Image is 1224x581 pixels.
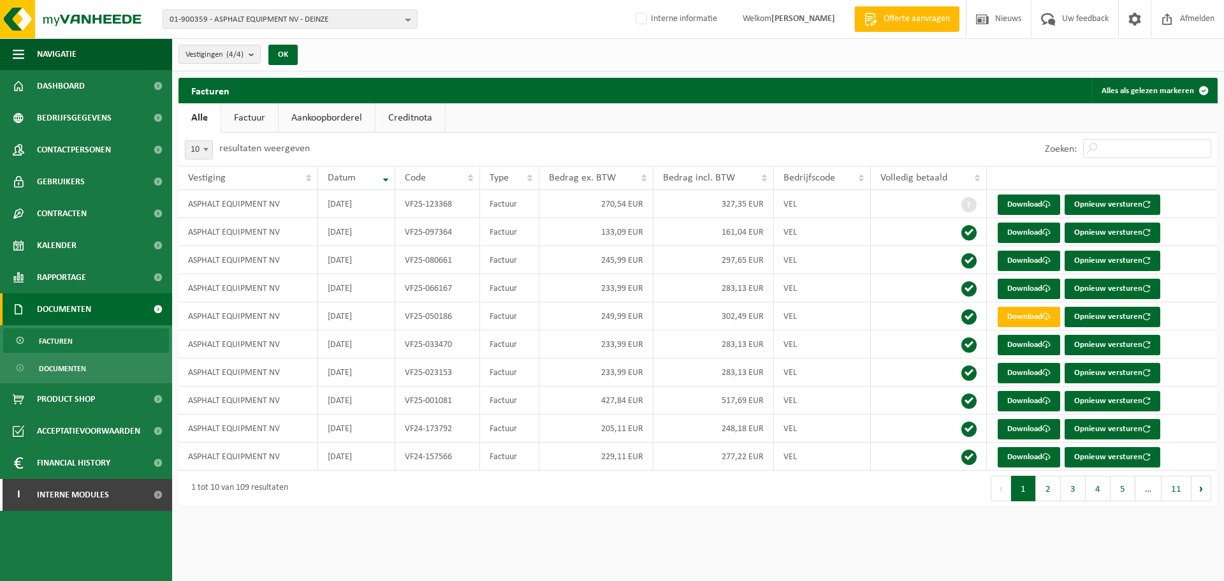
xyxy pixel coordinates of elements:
[480,358,539,386] td: Factuur
[219,143,310,154] label: resultaten weergeven
[1065,419,1160,439] button: Opnieuw versturen
[37,134,111,166] span: Contactpersonen
[998,335,1060,355] a: Download
[1061,476,1086,501] button: 3
[480,415,539,443] td: Factuur
[178,218,318,246] td: ASPHALT EQUIPMENT NV
[328,173,356,183] span: Datum
[1065,279,1160,299] button: Opnieuw versturen
[998,251,1060,271] a: Download
[539,246,653,274] td: 245,99 EUR
[1065,391,1160,411] button: Opnieuw versturen
[998,447,1060,467] a: Download
[188,173,226,183] span: Vestiging
[37,479,109,511] span: Interne modules
[268,45,298,65] button: OK
[395,302,480,330] td: VF25-050186
[653,302,774,330] td: 302,49 EUR
[653,443,774,471] td: 277,22 EUR
[774,218,871,246] td: VEL
[774,358,871,386] td: VEL
[3,328,169,353] a: Facturen
[37,38,76,70] span: Navigatie
[774,330,871,358] td: VEL
[1065,223,1160,243] button: Opnieuw versturen
[1065,363,1160,383] button: Opnieuw versturen
[318,190,395,218] td: [DATE]
[1045,144,1077,154] label: Zoeken:
[991,476,1011,501] button: Previous
[318,443,395,471] td: [DATE]
[1191,476,1211,501] button: Next
[774,190,871,218] td: VEL
[539,274,653,302] td: 233,99 EUR
[395,218,480,246] td: VF25-097364
[395,358,480,386] td: VF25-023153
[185,477,288,500] div: 1 tot 10 van 109 resultaten
[998,391,1060,411] a: Download
[1086,476,1111,501] button: 4
[998,195,1060,215] a: Download
[178,358,318,386] td: ASPHALT EQUIPMENT NV
[539,358,653,386] td: 233,99 EUR
[318,358,395,386] td: [DATE]
[170,10,400,29] span: 01-900359 - ASPHALT EQUIPMENT NV - DEINZE
[998,279,1060,299] a: Download
[318,386,395,415] td: [DATE]
[37,230,76,261] span: Kalender
[37,261,86,293] span: Rapportage
[178,45,261,64] button: Vestigingen(4/4)
[185,140,213,159] span: 10
[395,330,480,358] td: VF25-033470
[37,198,87,230] span: Contracten
[1091,78,1216,103] button: Alles als gelezen markeren
[221,103,278,133] a: Factuur
[226,50,244,59] count: (4/4)
[163,10,418,29] button: 01-900359 - ASPHALT EQUIPMENT NV - DEINZE
[1162,476,1191,501] button: 11
[633,10,717,29] label: Interne informatie
[1065,195,1160,215] button: Opnieuw versturen
[480,246,539,274] td: Factuur
[653,415,774,443] td: 248,18 EUR
[774,302,871,330] td: VEL
[880,13,953,26] span: Offerte aanvragen
[178,246,318,274] td: ASPHALT EQUIPMENT NV
[13,479,24,511] span: I
[783,173,835,183] span: Bedrijfscode
[395,274,480,302] td: VF25-066167
[653,190,774,218] td: 327,35 EUR
[490,173,509,183] span: Type
[774,274,871,302] td: VEL
[480,302,539,330] td: Factuur
[998,363,1060,383] a: Download
[1135,476,1162,501] span: …
[480,274,539,302] td: Factuur
[1011,476,1036,501] button: 1
[653,386,774,415] td: 517,69 EUR
[318,302,395,330] td: [DATE]
[37,383,95,415] span: Product Shop
[1036,476,1061,501] button: 2
[178,190,318,218] td: ASPHALT EQUIPMENT NV
[178,443,318,471] td: ASPHALT EQUIPMENT NV
[1065,335,1160,355] button: Opnieuw versturen
[178,274,318,302] td: ASPHALT EQUIPMENT NV
[539,443,653,471] td: 229,11 EUR
[395,190,480,218] td: VF25-123368
[39,357,86,381] span: Documenten
[480,443,539,471] td: Factuur
[663,173,735,183] span: Bedrag incl. BTW
[178,386,318,415] td: ASPHALT EQUIPMENT NV
[318,330,395,358] td: [DATE]
[395,246,480,274] td: VF25-080661
[854,6,959,32] a: Offerte aanvragen
[774,415,871,443] td: VEL
[653,246,774,274] td: 297,65 EUR
[1065,447,1160,467] button: Opnieuw versturen
[37,166,85,198] span: Gebruikers
[37,447,110,479] span: Financial History
[405,173,426,183] span: Code
[178,78,242,103] h2: Facturen
[178,415,318,443] td: ASPHALT EQUIPMENT NV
